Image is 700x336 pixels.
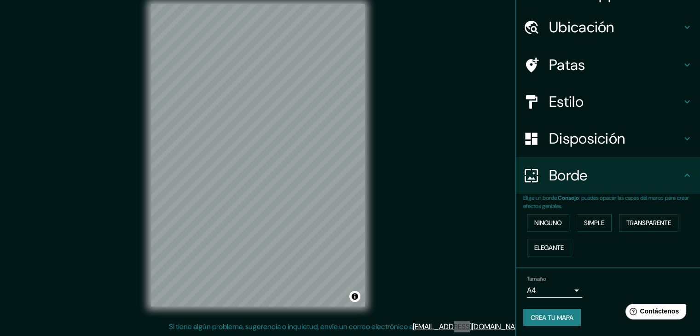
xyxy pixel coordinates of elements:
[531,313,573,322] font: Crea tu mapa
[516,83,700,120] div: Estilo
[523,194,558,202] font: Elige un borde.
[151,4,365,307] canvas: Mapa
[527,285,536,295] font: A4
[534,219,562,227] font: Ninguno
[413,322,526,331] a: [EMAIL_ADDRESS][DOMAIN_NAME]
[527,283,582,298] div: A4
[619,214,678,232] button: Transparente
[527,239,571,256] button: Elegante
[558,194,579,202] font: Consejo
[534,243,564,252] font: Elegante
[618,300,690,326] iframe: Lanzador de widgets de ayuda
[527,275,546,283] font: Tamaño
[516,120,700,157] div: Disposición
[626,219,671,227] font: Transparente
[577,214,612,232] button: Simple
[516,157,700,194] div: Borde
[523,309,581,326] button: Crea tu mapa
[549,166,588,185] font: Borde
[516,9,700,46] div: Ubicación
[584,219,604,227] font: Simple
[349,291,360,302] button: Activar o desactivar atribución
[549,55,585,75] font: Patas
[549,17,614,37] font: Ubicación
[549,92,584,111] font: Estilo
[169,322,413,331] font: Si tiene algún problema, sugerencia o inquietud, envíe un correo electrónico a
[549,129,625,148] font: Disposición
[523,194,689,210] font: : puedes opacar las capas del marco para crear efectos geniales.
[527,214,569,232] button: Ninguno
[516,46,700,83] div: Patas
